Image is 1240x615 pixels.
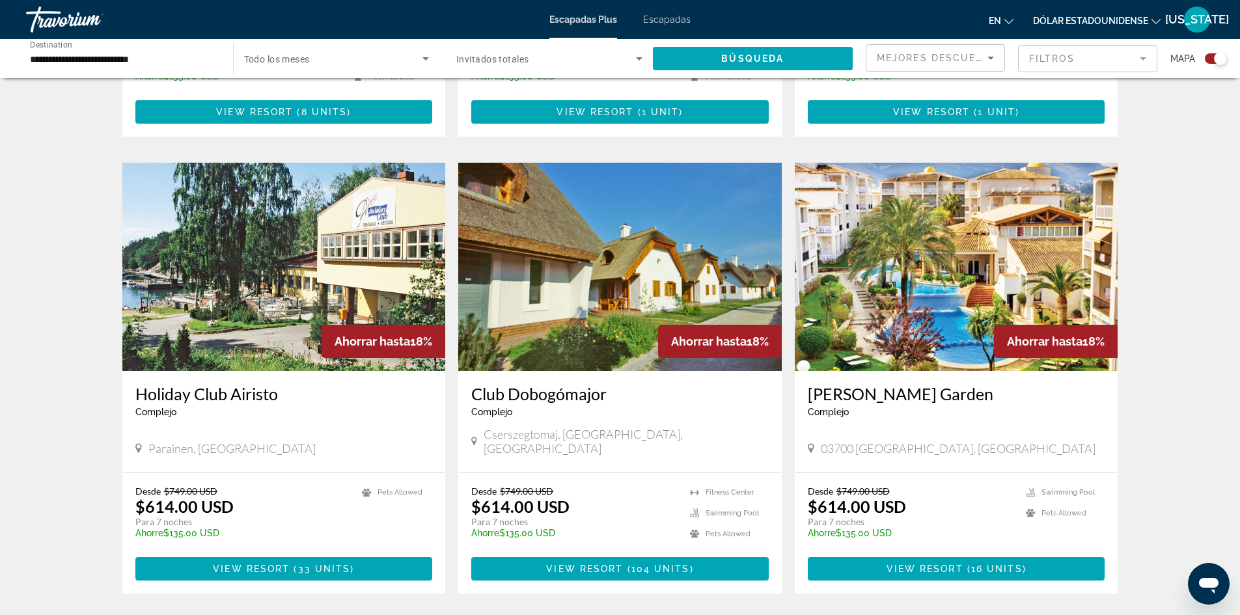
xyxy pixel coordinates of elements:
button: View Resort(33 units) [135,557,433,581]
button: Cambiar idioma [989,11,1013,30]
font: en [989,16,1001,26]
p: $614.00 USD [808,497,906,516]
span: Complejo [808,407,849,417]
span: ( ) [293,107,351,117]
button: Menú de usuario [1180,6,1214,33]
img: 3550O01X.jpg [122,163,446,371]
span: 16 units [971,564,1023,574]
span: Desde [135,485,161,497]
a: [PERSON_NAME] Garden [808,384,1105,403]
button: View Resort(1 unit) [808,100,1105,124]
button: Cambiar moneda [1033,11,1161,30]
span: Ahorre [808,528,836,538]
span: Fitness Center [706,488,754,497]
a: Travorium [26,3,156,36]
span: Ahorrar hasta [1007,335,1082,348]
span: Mejores descuentos [877,53,1007,63]
p: Para 7 noches [808,516,1013,528]
span: View Resort [893,107,970,117]
span: 8 units [301,107,348,117]
span: Mapa [1170,49,1195,68]
a: Club Dobogómajor [471,384,769,403]
button: View Resort(104 units) [471,557,769,581]
span: Cserszegtomaj, [GEOGRAPHIC_DATA], [GEOGRAPHIC_DATA] [484,427,769,456]
button: View Resort(1 unit) [471,100,769,124]
span: Todo los meses [244,54,310,64]
p: Para 7 noches [135,516,350,528]
span: ( ) [634,107,683,117]
img: 2928E02X.jpg [795,163,1118,371]
span: View Resort [213,564,290,574]
span: View Resort [557,107,633,117]
span: View Resort [216,107,293,117]
span: ( ) [963,564,1026,574]
p: $614.00 USD [471,497,570,516]
font: Dólar estadounidense [1033,16,1148,26]
a: Escapadas Plus [549,14,617,25]
span: 104 units [631,564,690,574]
span: Parainen, [GEOGRAPHIC_DATA] [148,441,316,456]
span: Swimming Pool [1041,488,1095,497]
span: Desde [471,485,497,497]
span: Complejo [471,407,512,417]
span: 1 unit [978,107,1015,117]
span: $749.00 USD [164,485,217,497]
span: ( ) [623,564,693,574]
p: $135.00 USD [471,528,677,538]
span: Pets Allowed [1041,509,1086,517]
span: Ahorre [135,528,163,538]
button: Búsqueda [653,47,853,70]
p: Para 7 noches [471,516,677,528]
span: 1 unit [642,107,680,117]
button: View Resort(8 units) [135,100,433,124]
img: 4193E01X.jpg [458,163,782,371]
span: $749.00 USD [836,485,890,497]
button: Filter [1018,44,1157,73]
button: View Resort(16 units) [808,557,1105,581]
span: Ahorrar hasta [671,335,747,348]
p: $135.00 USD [135,528,350,538]
p: $614.00 USD [135,497,234,516]
span: Pets Allowed [378,488,422,497]
mat-select: Sort by [877,50,994,66]
a: Escapadas [643,14,691,25]
span: 33 units [298,564,351,574]
span: View Resort [546,564,623,574]
div: 18% [994,325,1118,358]
span: Búsqueda [721,53,784,64]
span: Pets Allowed [706,530,751,538]
span: Ahorre [471,528,499,538]
div: 18% [658,325,782,358]
span: $749.00 USD [500,485,553,497]
a: Holiday Club Airisto [135,384,433,403]
span: 03700 [GEOGRAPHIC_DATA], [GEOGRAPHIC_DATA] [821,441,1095,456]
span: ( ) [970,107,1019,117]
span: Destination [30,40,72,49]
p: $135.00 USD [808,528,1013,538]
span: Swimming Pool [706,509,759,517]
span: Invitados totales [456,54,529,64]
span: Desde [808,485,833,497]
span: View Resort [887,564,963,574]
span: Ahorrar hasta [335,335,410,348]
iframe: Botón para iniciar la ventana de mensajería [1188,563,1230,605]
span: ( ) [290,564,354,574]
font: [US_STATE] [1165,12,1229,26]
span: Complejo [135,407,176,417]
div: 18% [322,325,445,358]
